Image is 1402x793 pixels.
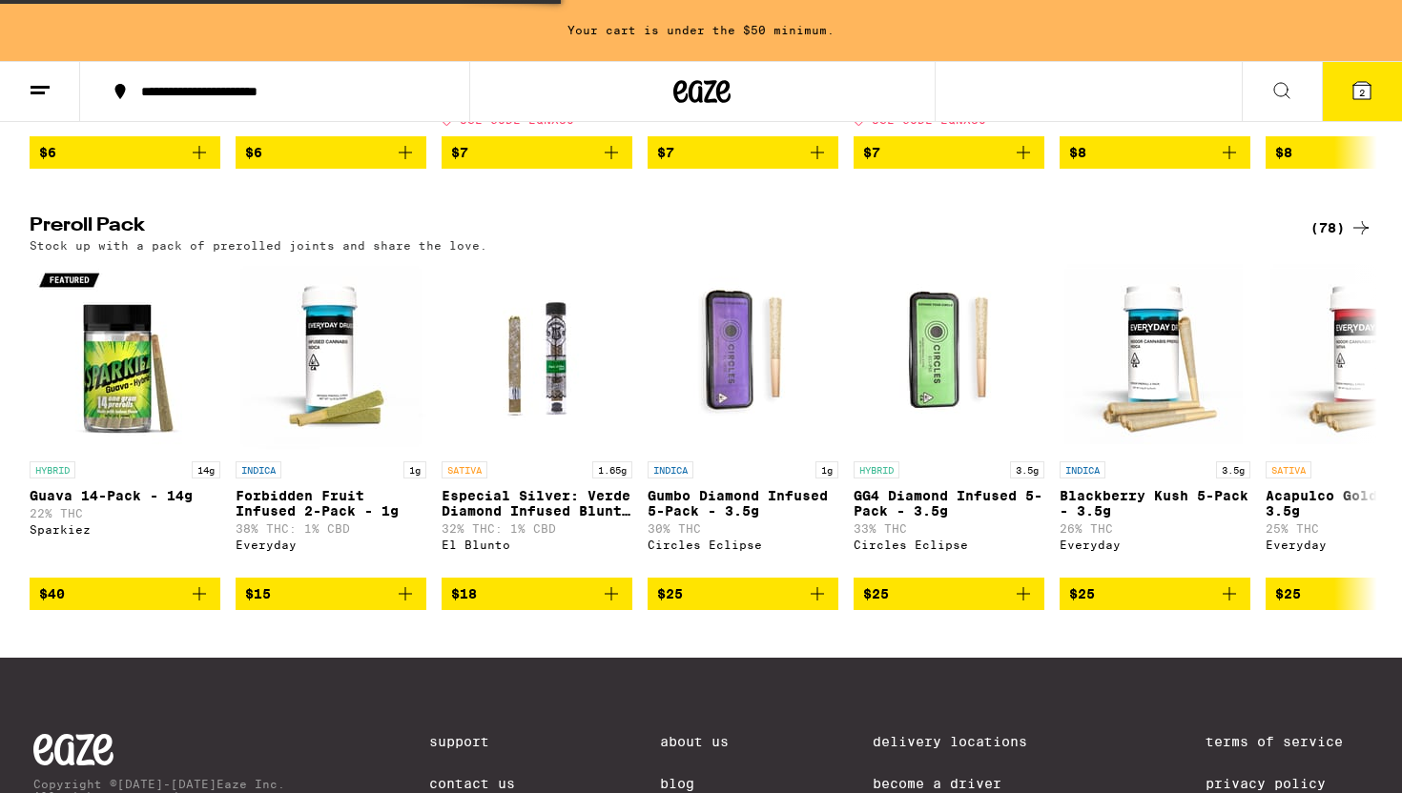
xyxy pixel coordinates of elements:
p: 38% THC: 1% CBD [236,522,426,535]
a: Privacy Policy [1206,776,1369,791]
a: Become a Driver [873,776,1062,791]
span: $6 [245,145,262,160]
img: El Blunto - Especial Silver: Verde Diamond Infused Blunt - 1.65g [442,261,632,452]
span: $6 [39,145,56,160]
a: Contact Us [429,776,515,791]
p: Stock up with a pack of prerolled joints and share the love. [30,239,487,252]
span: $8 [1069,145,1086,160]
span: $18 [451,586,477,601]
div: Everyday [1060,539,1250,551]
p: 3.5g [1216,461,1250,478]
button: 2 [1322,62,1402,121]
span: $25 [1275,586,1301,601]
button: Add to bag [648,136,838,169]
p: 1g [815,461,838,478]
span: $25 [1069,586,1095,601]
div: El Blunto [442,539,632,551]
span: $7 [863,145,880,160]
p: 14g [192,461,220,478]
p: GG4 Diamond Infused 5-Pack - 3.5g [854,488,1044,518]
button: Add to bag [854,578,1044,610]
img: Sparkiez - Guava 14-Pack - 14g [30,261,220,452]
button: Add to bag [442,136,632,169]
span: $25 [863,586,889,601]
p: INDICA [1060,461,1105,478]
span: 2 [1359,87,1365,98]
h2: Preroll Pack [30,216,1279,239]
div: Sparkiez [30,523,220,536]
p: 22% THC [30,507,220,519]
p: 3.5g [1010,461,1044,478]
a: About Us [660,734,729,749]
button: Add to bag [236,136,426,169]
p: Gumbo Diamond Infused 5-Pack - 3.5g [648,488,838,518]
img: Everyday - Blackberry Kush 5-Pack - 3.5g [1060,261,1250,452]
a: Open page for GG4 Diamond Infused 5-Pack - 3.5g from Circles Eclipse [854,261,1044,578]
button: Add to bag [1060,578,1250,610]
a: Open page for Guava 14-Pack - 14g from Sparkiez [30,261,220,578]
p: HYBRID [854,461,899,478]
a: Open page for Blackberry Kush 5-Pack - 3.5g from Everyday [1060,261,1250,578]
button: Add to bag [442,578,632,610]
button: Add to bag [648,578,838,610]
button: Add to bag [30,136,220,169]
a: Open page for Forbidden Fruit Infused 2-Pack - 1g from Everyday [236,261,426,578]
a: Open page for Gumbo Diamond Infused 5-Pack - 3.5g from Circles Eclipse [648,261,838,578]
button: Add to bag [1060,136,1250,169]
span: $25 [657,586,683,601]
p: Especial Silver: Verde Diamond Infused Blunt - 1.65g [442,488,632,518]
p: SATIVA [442,461,487,478]
p: INDICA [236,461,281,478]
p: 1g [403,461,426,478]
span: Hi. Need any help? [11,13,137,29]
button: Add to bag [236,578,426,610]
span: $8 [1275,145,1292,160]
button: Add to bag [30,578,220,610]
a: (78) [1310,216,1372,239]
p: 33% THC [854,522,1044,535]
button: Add to bag [854,136,1044,169]
span: $7 [451,145,468,160]
a: Support [429,734,515,749]
p: 32% THC: 1% CBD [442,522,632,535]
p: 30% THC [648,522,838,535]
p: Guava 14-Pack - 14g [30,488,220,503]
p: INDICA [648,461,693,478]
p: 1.65g [592,461,632,478]
div: Everyday [236,539,426,551]
div: Circles Eclipse [648,539,838,551]
span: $40 [39,586,65,601]
a: Open page for Especial Silver: Verde Diamond Infused Blunt - 1.65g from El Blunto [442,261,632,578]
p: Blackberry Kush 5-Pack - 3.5g [1060,488,1250,518]
a: Delivery Locations [873,734,1062,749]
p: Forbidden Fruit Infused 2-Pack - 1g [236,488,426,518]
div: Circles Eclipse [854,539,1044,551]
a: Blog [660,776,729,791]
span: $15 [245,586,271,601]
a: Terms of Service [1206,734,1369,749]
img: Circles Eclipse - GG4 Diamond Infused 5-Pack - 3.5g [854,261,1044,452]
p: HYBRID [30,461,75,478]
img: Circles Eclipse - Gumbo Diamond Infused 5-Pack - 3.5g [648,261,838,452]
img: Everyday - Forbidden Fruit Infused 2-Pack - 1g [236,261,426,452]
span: $7 [657,145,674,160]
p: SATIVA [1266,461,1311,478]
p: 26% THC [1060,522,1250,535]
